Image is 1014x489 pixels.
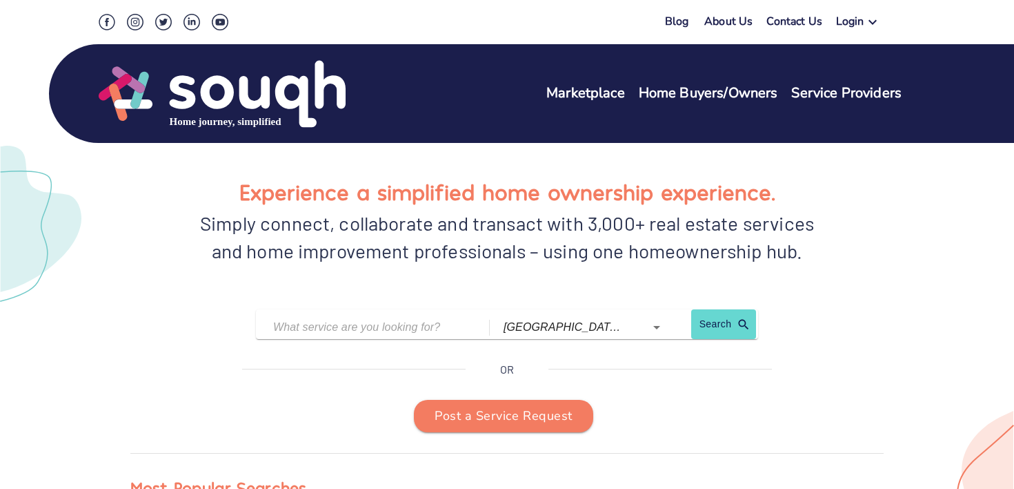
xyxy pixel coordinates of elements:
[435,405,572,428] span: Post a Service Request
[155,14,172,30] img: Twitter Social Icon
[500,361,514,378] p: OR
[546,84,625,104] a: Marketplace
[704,14,753,34] a: About Us
[99,14,115,30] img: Facebook Social Icon
[127,14,143,30] img: Instagram Social Icon
[639,84,778,104] a: Home Buyers/Owners
[183,14,200,30] img: LinkedIn Social Icon
[99,59,346,129] img: Souqh Logo
[239,174,775,209] h1: Experience a simplified home ownership experience.
[791,84,902,104] a: Service Providers
[647,318,666,337] button: Open
[273,316,455,338] input: What service are you looking for?
[665,14,689,29] a: Blog
[766,14,822,34] a: Contact Us
[504,316,626,338] input: Which city?
[414,400,593,433] button: Post a Service Request
[193,209,821,265] div: Simply connect, collaborate and transact with 3,000+ real estate services and home improvement pr...
[212,14,228,30] img: Youtube Social Icon
[836,14,864,34] div: Login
